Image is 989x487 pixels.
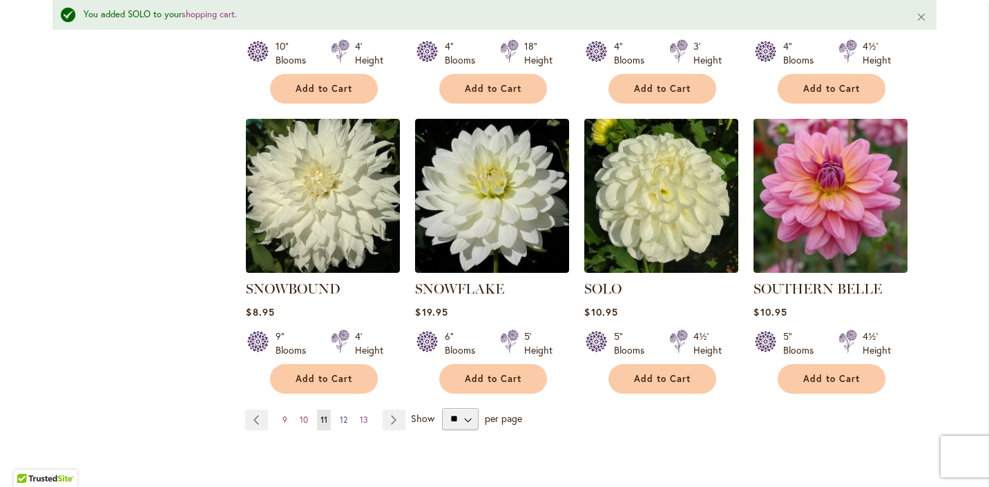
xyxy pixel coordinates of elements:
img: SNOWFLAKE [415,119,569,273]
a: SOLO [584,262,738,276]
span: 9 [282,414,287,425]
div: 3' Height [693,39,722,67]
span: 10 [300,414,308,425]
a: SNOWFLAKE [415,262,569,276]
div: 4½' Height [863,330,891,357]
a: SNOWBOUND [246,280,340,297]
a: SOUTHERN BELLE [753,280,882,297]
img: SOUTHERN BELLE [753,119,908,273]
div: 18" Height [524,39,553,67]
div: 9" Blooms [276,330,314,357]
div: 4½' Height [693,330,722,357]
a: 13 [356,410,372,430]
div: 5' Height [524,330,553,357]
button: Add to Cart [270,74,378,104]
div: 4' Height [355,330,383,357]
span: Add to Cart [634,83,691,95]
button: Add to Cart [439,364,547,394]
a: SOLO [584,280,622,297]
img: Snowbound [246,119,400,273]
span: Add to Cart [803,373,860,385]
span: 11 [320,414,327,425]
span: Show [411,411,434,424]
div: You added SOLO to your . [84,8,895,21]
div: 10" Blooms [276,39,314,67]
a: SOUTHERN BELLE [753,262,908,276]
div: 4" Blooms [445,39,483,67]
a: SNOWFLAKE [415,280,504,297]
a: shopping cart [182,8,235,20]
a: Snowbound [246,262,400,276]
div: 5" Blooms [783,330,822,357]
span: Add to Cart [465,373,521,385]
button: Add to Cart [608,74,716,104]
iframe: Launch Accessibility Center [10,438,49,477]
span: Add to Cart [296,83,352,95]
span: 12 [340,414,347,425]
span: Add to Cart [465,83,521,95]
span: per page [485,411,522,424]
button: Add to Cart [608,364,716,394]
div: 4½' Height [863,39,891,67]
span: Add to Cart [296,373,352,385]
div: 6" Blooms [445,330,483,357]
div: 4" Blooms [614,39,653,67]
a: 10 [296,410,311,430]
button: Add to Cart [778,74,885,104]
a: 12 [336,410,351,430]
span: $19.95 [415,305,448,318]
button: Add to Cart [778,364,885,394]
a: 9 [279,410,291,430]
img: SOLO [584,119,738,273]
button: Add to Cart [270,364,378,394]
div: 4' Height [355,39,383,67]
span: Add to Cart [803,83,860,95]
div: 4" Blooms [783,39,822,67]
span: $10.95 [753,305,787,318]
span: $8.95 [246,305,274,318]
div: 5" Blooms [614,330,653,357]
button: Add to Cart [439,74,547,104]
span: $10.95 [584,305,617,318]
span: 13 [360,414,368,425]
span: Add to Cart [634,373,691,385]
